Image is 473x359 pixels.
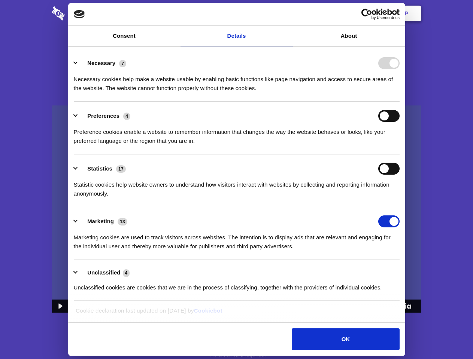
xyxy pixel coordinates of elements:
span: 4 [123,113,130,120]
a: Cookiebot [194,307,222,314]
div: Unclassified cookies are cookies that we are in the process of classifying, together with the pro... [74,277,400,292]
img: logo [74,10,85,18]
button: Statistics (17) [74,163,131,175]
div: Preference cookies enable a website to remember information that changes the way the website beha... [74,122,400,145]
button: Unclassified (4) [74,268,134,277]
div: Marketing cookies are used to track visitors across websites. The intention is to display ads tha... [74,227,400,251]
button: Preferences (4) [74,110,135,122]
a: Usercentrics Cookiebot - opens in a new window [334,9,400,20]
img: Sharesecret [52,105,421,313]
label: Statistics [87,165,112,172]
button: OK [292,328,399,350]
span: 7 [119,60,126,67]
label: Necessary [87,60,115,66]
h4: Auto-redaction of sensitive data, encrypted data sharing and self-destructing private chats. Shar... [52,68,421,93]
button: Marketing (13) [74,215,132,227]
a: About [293,26,405,46]
div: Statistic cookies help website owners to understand how visitors interact with websites by collec... [74,175,400,198]
span: 4 [123,269,130,277]
span: 13 [118,218,127,225]
label: Preferences [87,113,119,119]
button: Necessary (7) [74,57,131,69]
span: 17 [116,165,126,173]
h1: Eliminate Slack Data Loss. [52,34,421,61]
div: Necessary cookies help make a website usable by enabling basic functions like page navigation and... [74,69,400,93]
a: Consent [68,26,181,46]
label: Marketing [87,218,114,224]
button: Play Video [52,300,67,313]
a: Pricing [220,2,252,25]
a: Contact [304,2,338,25]
a: Login [340,2,372,25]
img: logo-wordmark-white-trans-d4663122ce5f474addd5e946df7df03e33cb6a1c49d2221995e7729f52c070b2.svg [52,6,116,21]
div: Cookie declaration last updated on [DATE] by [70,306,403,321]
iframe: Drift Widget Chat Controller [436,322,464,350]
a: Details [181,26,293,46]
